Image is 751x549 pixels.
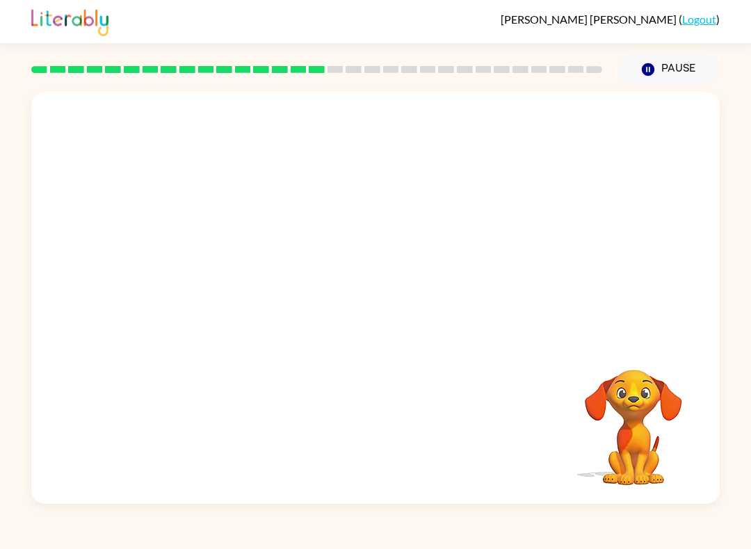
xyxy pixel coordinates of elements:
[619,54,720,85] button: Pause
[501,13,720,26] div: ( )
[501,13,679,26] span: [PERSON_NAME] [PERSON_NAME]
[31,6,108,36] img: Literably
[564,348,703,487] video: Your browser must support playing .mp4 files to use Literably. Please try using another browser.
[682,13,716,26] a: Logout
